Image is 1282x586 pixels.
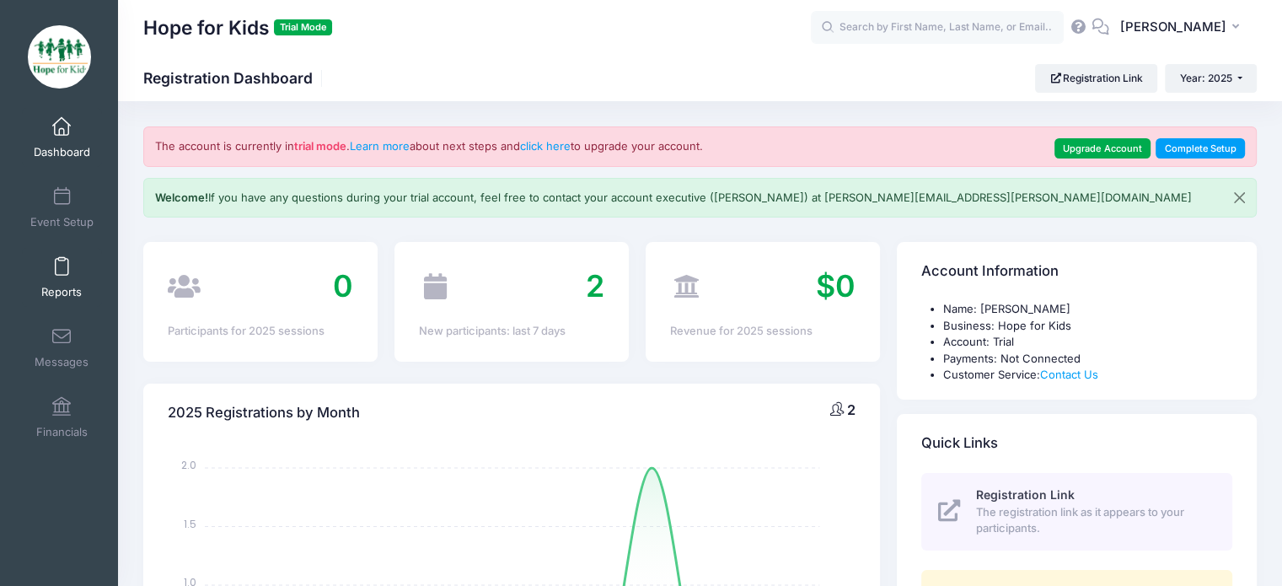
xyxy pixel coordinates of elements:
[419,323,604,340] div: New participants: last 7 days
[36,425,88,439] span: Financials
[22,248,102,307] a: Reports
[350,139,410,153] a: Learn more
[22,388,102,447] a: Financials
[847,401,856,418] span: 2
[22,178,102,237] a: Event Setup
[143,8,332,47] h1: Hope for Kids
[274,19,332,35] span: Trial Mode
[943,334,1232,351] li: Account: Trial
[943,301,1232,318] li: Name: [PERSON_NAME]
[143,69,327,87] h1: Registration Dashboard
[976,487,1075,502] span: Registration Link
[41,285,82,299] span: Reports
[294,139,346,153] strong: trial mode
[1040,368,1098,381] a: Contact Us
[1156,138,1245,159] a: Complete Setup
[35,355,89,369] span: Messages
[168,323,353,340] div: Participants for 2025 sessions
[1054,138,1151,159] a: Upgrade Account
[1165,64,1257,93] button: Year: 2025
[943,367,1232,384] li: Customer Service:
[943,318,1232,335] li: Business: Hope for Kids
[1109,8,1257,47] button: [PERSON_NAME]
[22,318,102,377] a: Messages
[30,215,94,229] span: Event Setup
[921,419,998,467] h4: Quick Links
[143,126,1257,167] div: The account is currently in . about next steps and to upgrade your account.
[816,267,856,304] span: $0
[34,145,90,159] span: Dashboard
[586,267,604,304] span: 2
[1223,179,1256,218] button: Close
[976,504,1213,537] span: The registration link as it appears to your participants.
[670,323,856,340] div: Revenue for 2025 sessions
[333,267,353,304] span: 0
[155,190,1192,207] p: If you have any questions during your trial account, feel free to contact your account executive ...
[943,351,1232,368] li: Payments: Not Connected
[921,248,1059,296] h4: Account Information
[1120,18,1226,36] span: [PERSON_NAME]
[22,108,102,167] a: Dashboard
[1180,72,1232,84] span: Year: 2025
[184,516,196,530] tspan: 1.5
[181,458,196,472] tspan: 2.0
[168,389,360,437] h4: 2025 Registrations by Month
[28,25,91,89] img: Hope for Kids
[921,473,1232,551] a: Registration Link The registration link as it appears to your participants.
[155,191,208,204] b: Welcome!
[811,11,1064,45] input: Search by First Name, Last Name, or Email...
[520,139,571,153] a: click here
[1035,64,1157,93] a: Registration Link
